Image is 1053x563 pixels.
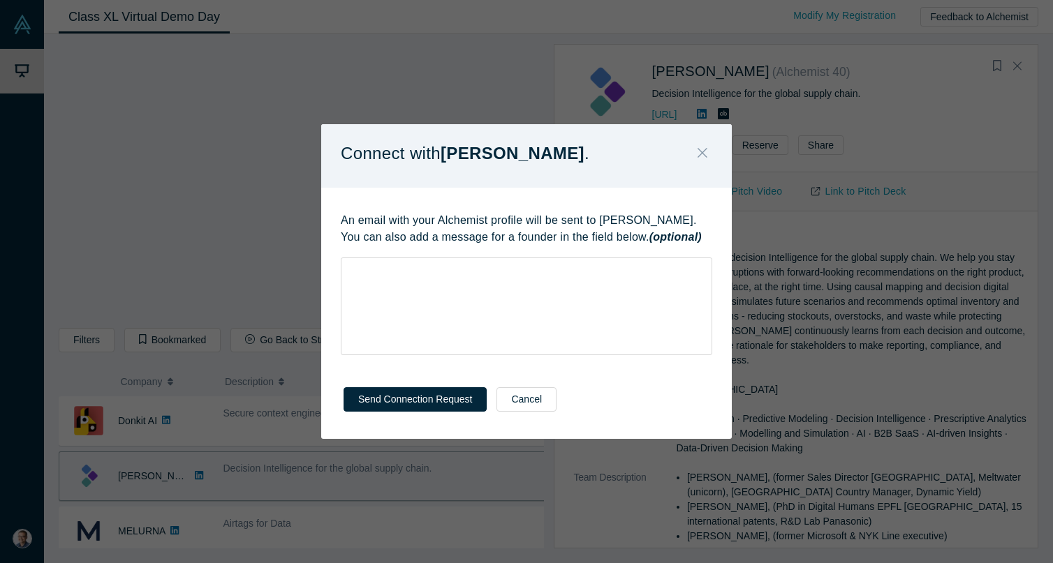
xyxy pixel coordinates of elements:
strong: (optional) [649,231,702,243]
button: Cancel [496,387,557,412]
button: Close [688,139,717,169]
p: An email with your Alchemist profile will be sent to [PERSON_NAME]. You can also add a message fo... [341,212,712,246]
div: rdw-wrapper [341,257,712,355]
button: Send Connection Request [344,387,487,412]
strong: [PERSON_NAME] [441,144,584,163]
div: rdw-editor [351,262,703,277]
p: Connect with . [341,139,589,168]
